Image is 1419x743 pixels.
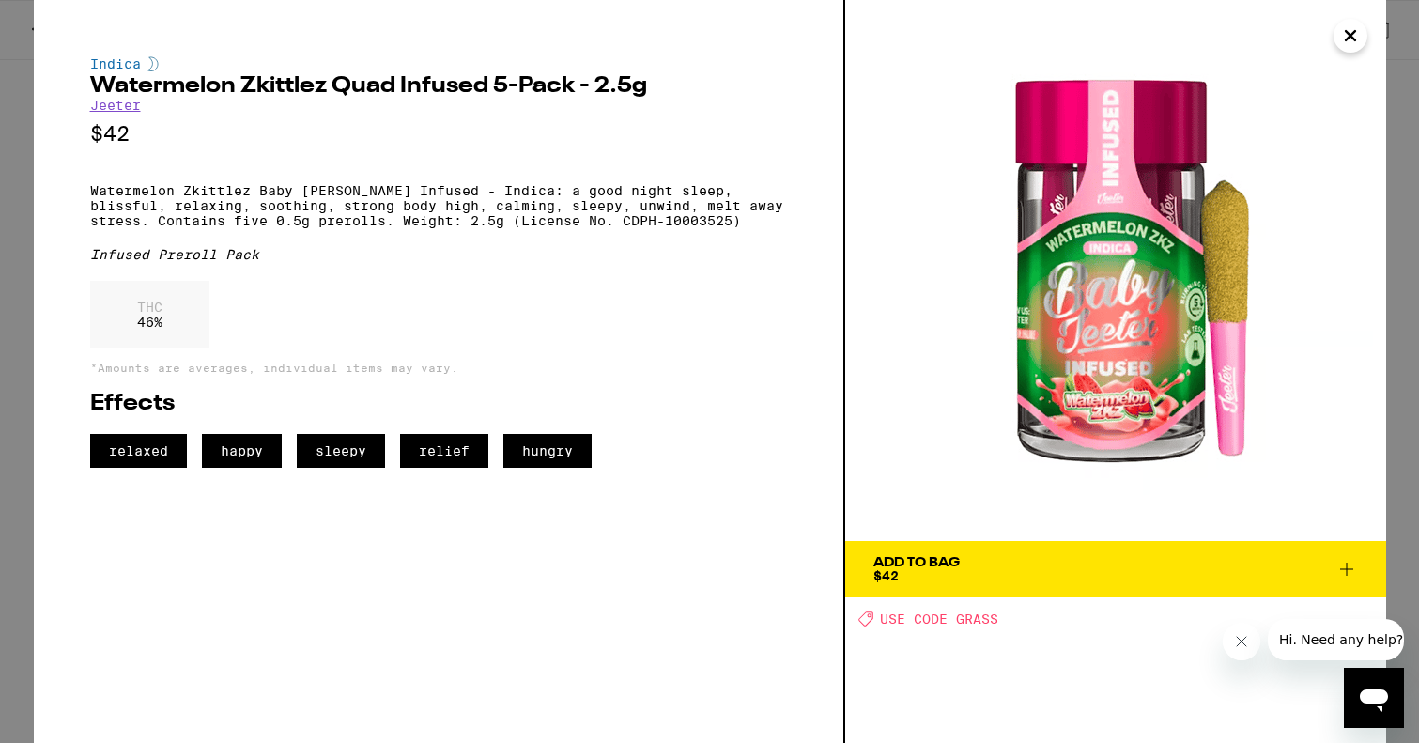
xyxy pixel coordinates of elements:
button: Close [1334,19,1367,53]
iframe: Button to launch messaging window [1344,668,1404,728]
p: THC [137,300,162,315]
span: sleepy [297,434,385,468]
p: Watermelon Zkittlez Baby [PERSON_NAME] Infused - Indica: a good night sleep, blissful, relaxing, ... [90,183,787,228]
iframe: Close message [1223,623,1260,660]
button: Add To Bag$42 [845,541,1386,597]
p: *Amounts are averages, individual items may vary. [90,362,787,374]
div: Infused Preroll Pack [90,247,787,262]
span: relaxed [90,434,187,468]
h2: Effects [90,393,787,415]
span: relief [400,434,488,468]
h2: Watermelon Zkittlez Quad Infused 5-Pack - 2.5g [90,75,787,98]
span: USE CODE GRASS [880,611,998,627]
a: Jeeter [90,98,141,113]
iframe: Message from company [1268,619,1404,660]
div: Indica [90,56,787,71]
p: $42 [90,122,787,146]
span: happy [202,434,282,468]
span: hungry [503,434,592,468]
span: $42 [873,568,899,583]
div: Add To Bag [873,556,960,569]
img: indicaColor.svg [147,56,159,71]
div: 46 % [90,281,209,348]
